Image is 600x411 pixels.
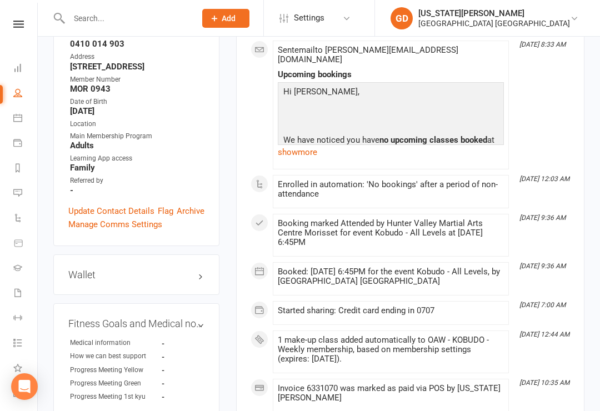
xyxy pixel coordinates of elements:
[278,306,504,315] div: Started sharing: Credit card ending in 0707
[70,392,162,402] div: Progress Meeting 1st kyu
[519,41,566,48] i: [DATE] 8:33 AM
[379,135,487,145] b: no upcoming classes booked
[519,262,566,270] i: [DATE] 9:36 AM
[13,357,38,382] a: What's New
[278,70,504,79] div: Upcoming bookings
[278,335,504,364] div: 1 make-up class added automatically to OAW - KOBUDO - Weekly membership, based on membership sett...
[70,39,204,49] strong: 0410 014 903
[70,52,204,62] div: Address
[70,141,204,151] strong: Adults
[162,339,164,348] strong: -
[162,366,164,374] strong: -
[162,353,164,361] strong: -
[70,365,162,375] div: Progress Meeting Yellow
[11,373,38,400] div: Open Intercom Messenger
[519,379,569,387] i: [DATE] 10:35 AM
[278,45,458,64] span: Sent email to [PERSON_NAME][EMAIL_ADDRESS][DOMAIN_NAME]
[162,379,164,388] strong: -
[278,267,504,286] div: Booked: [DATE] 6:45PM for the event Kobudo - All Levels, by [GEOGRAPHIC_DATA] [GEOGRAPHIC_DATA]
[68,218,162,231] a: Manage Comms Settings
[278,384,504,403] div: Invoice 6331070 was marked as paid via POS by [US_STATE][PERSON_NAME]
[162,393,164,401] strong: -
[70,186,204,196] strong: -
[294,6,324,31] span: Settings
[281,133,501,163] p: We have noticed you have at HVMAC Morisset.
[70,97,204,107] div: Date of Birth
[70,62,204,72] strong: [STREET_ADDRESS]
[418,18,570,28] div: [GEOGRAPHIC_DATA] [GEOGRAPHIC_DATA]
[70,74,204,85] div: Member Number
[519,301,566,309] i: [DATE] 7:00 AM
[177,204,204,218] a: Archive
[202,9,249,28] button: Add
[13,82,38,107] a: People
[278,219,504,247] div: Booking marked Attended by Hunter Valley Martial Arts Centre Morisset for event Kobudo - All Leve...
[68,269,204,280] h3: Wallet
[70,378,162,389] div: Progress Meeting Green
[391,7,413,29] div: GD
[68,204,154,218] a: Update Contact Details
[70,131,204,142] div: Main Membership Program
[70,338,162,348] div: Medical information
[70,153,204,164] div: Learning App access
[278,180,504,199] div: Enrolled in automation: 'No bookings' after a period of non-attendance
[222,14,236,23] span: Add
[281,85,501,101] p: Hi [PERSON_NAME],
[519,214,566,222] i: [DATE] 9:36 AM
[66,11,188,26] input: Search...
[70,106,204,116] strong: [DATE]
[13,232,38,257] a: Product Sales
[13,57,38,82] a: Dashboard
[70,119,204,129] div: Location
[278,144,504,160] a: show more
[519,175,569,183] i: [DATE] 12:03 AM
[70,84,204,94] strong: MOR 0943
[70,351,162,362] div: How we can best support
[418,8,570,18] div: [US_STATE][PERSON_NAME]
[70,176,204,186] div: Referred by
[519,330,569,338] i: [DATE] 12:44 AM
[13,107,38,132] a: Calendar
[68,318,204,329] h3: Fitness Goals and Medical notes
[13,132,38,157] a: Payments
[158,204,173,218] a: Flag
[13,157,38,182] a: Reports
[70,163,204,173] strong: Family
